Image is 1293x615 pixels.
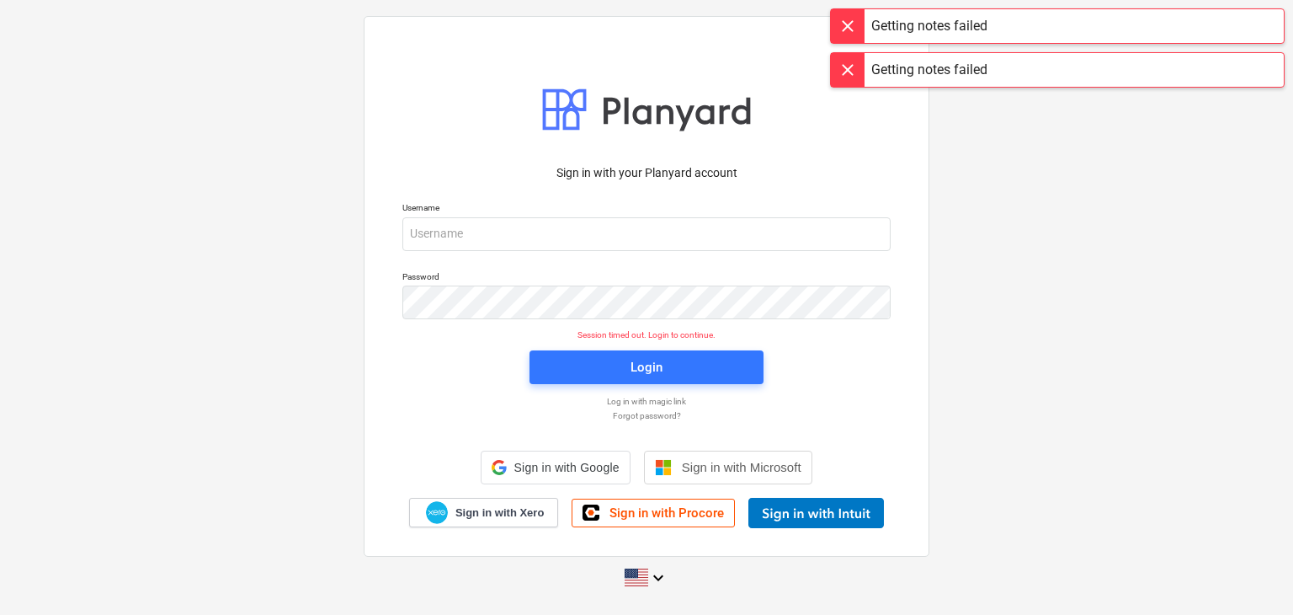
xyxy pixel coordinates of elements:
[409,498,559,527] a: Sign in with Xero
[682,460,801,474] span: Sign in with Microsoft
[609,505,724,521] span: Sign in with Procore
[481,451,630,484] div: Sign in with Google
[655,459,672,476] img: Microsoft logo
[871,16,987,36] div: Getting notes failed
[426,501,448,524] img: Xero logo
[402,217,891,251] input: Username
[513,461,619,474] span: Sign in with Google
[402,202,891,217] p: Username
[871,60,987,80] div: Getting notes failed
[572,499,735,527] a: Sign in with Procore
[394,410,899,421] a: Forgot password?
[394,396,899,407] a: Log in with magic link
[392,329,901,340] p: Session timed out. Login to continue.
[529,350,764,384] button: Login
[648,568,668,588] i: keyboard_arrow_down
[1209,534,1293,615] iframe: Chat Widget
[402,271,891,286] p: Password
[631,356,662,378] div: Login
[455,505,544,521] span: Sign in with Xero
[402,164,891,182] p: Sign in with your Planyard account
